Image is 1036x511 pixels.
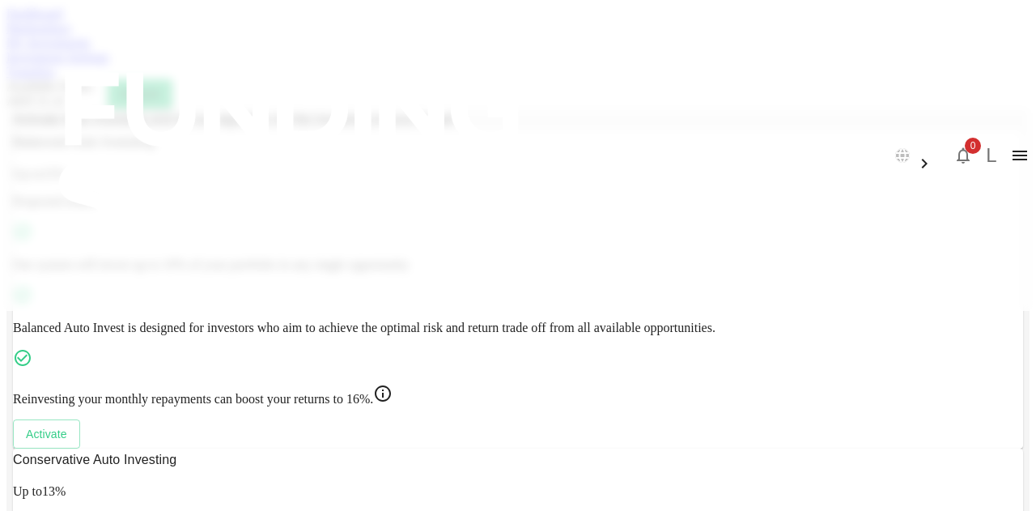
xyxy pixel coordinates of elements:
p: 13 % [13,484,1023,499]
span: 0 [965,138,981,154]
span: العربية [915,138,947,151]
p: Balanced Auto Invest is designed for investors who aim to achieve the optimal risk and return tra... [13,321,1023,335]
span: Conservative Auto Investing [13,453,176,466]
button: L [979,143,1004,168]
span: Up to [13,484,42,498]
button: Activate [13,419,80,449]
p: Reinvesting your monthly repayments can boost your returns to 16%. [13,384,1023,407]
button: 0 [947,139,979,172]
